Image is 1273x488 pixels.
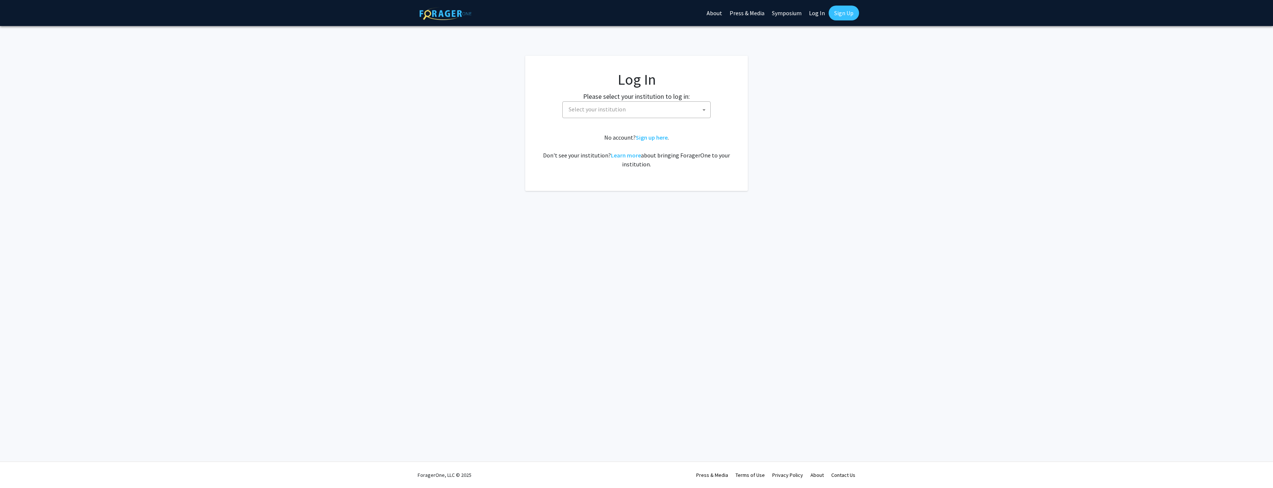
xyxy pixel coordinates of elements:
a: Press & Media [696,472,728,478]
span: Select your institution [562,101,711,118]
a: Contact Us [831,472,855,478]
span: Select your institution [566,102,710,117]
a: Sign up here [636,134,668,141]
a: Sign Up [829,6,859,20]
span: Select your institution [569,105,626,113]
h1: Log In [540,71,733,88]
a: Privacy Policy [772,472,803,478]
div: ForagerOne, LLC © 2025 [418,462,471,488]
a: Learn more about bringing ForagerOne to your institution [611,152,641,159]
label: Please select your institution to log in: [583,91,690,101]
div: No account? . Don't see your institution? about bringing ForagerOne to your institution. [540,133,733,169]
a: Terms of Use [736,472,765,478]
img: ForagerOne Logo [420,7,471,20]
a: About [810,472,824,478]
